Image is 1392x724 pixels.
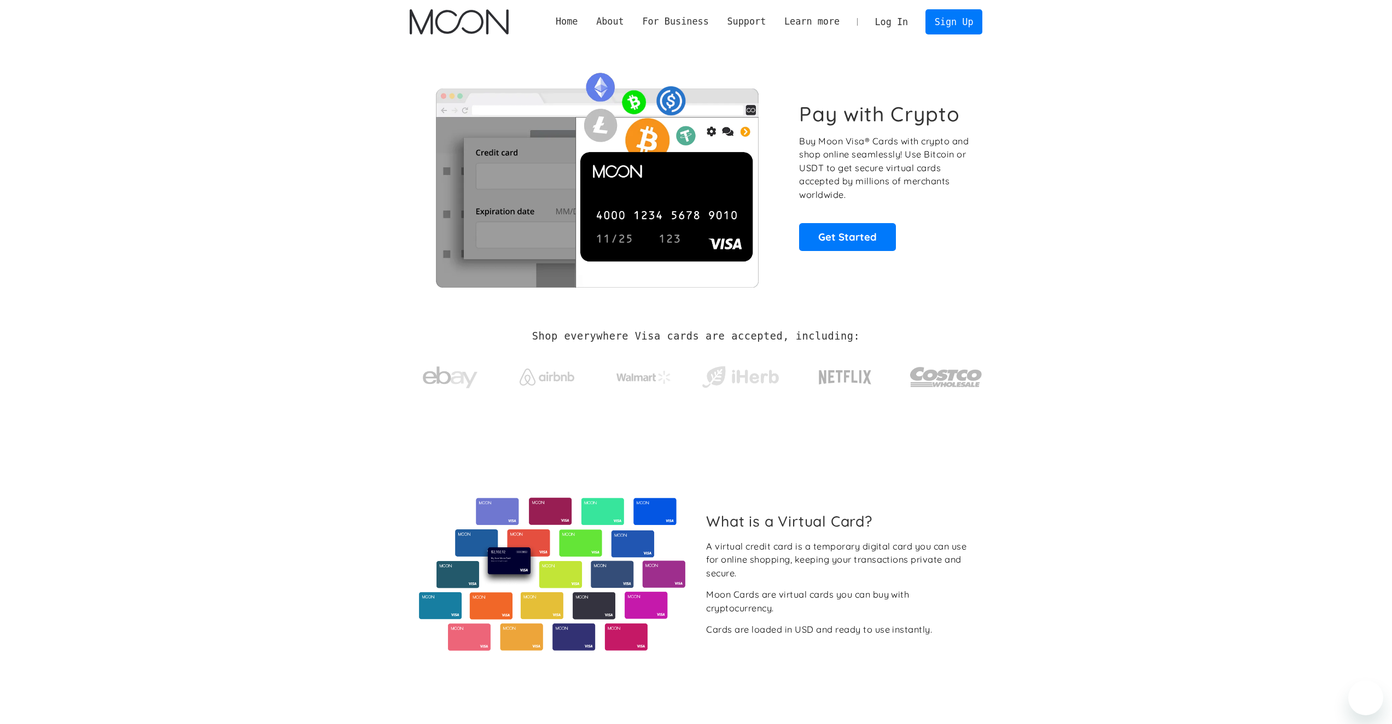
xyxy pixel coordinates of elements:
[700,363,781,392] img: iHerb
[410,9,509,34] a: home
[925,9,982,34] a: Sign Up
[910,346,983,403] a: Costco
[596,15,624,28] div: About
[506,358,587,391] a: Airbnb
[642,15,708,28] div: For Business
[818,364,872,391] img: Netflix
[546,15,587,28] a: Home
[410,349,491,400] a: ebay
[532,330,860,342] h2: Shop everywhere Visa cards are accepted, including:
[520,369,574,386] img: Airbnb
[706,540,974,580] div: A virtual credit card is a temporary digital card you can use for online shopping, keeping your t...
[799,223,896,250] a: Get Started
[718,15,775,28] div: Support
[633,15,718,28] div: For Business
[410,9,509,34] img: Moon Logo
[784,15,840,28] div: Learn more
[799,102,960,126] h1: Pay with Crypto
[700,352,781,397] a: iHerb
[706,588,974,615] div: Moon Cards are virtual cards you can buy with cryptocurrency.
[727,15,766,28] div: Support
[796,353,894,396] a: Netflix
[1348,680,1383,715] iframe: Кнопка запуска окна обмена сообщениями
[587,15,633,28] div: About
[410,65,784,287] img: Moon Cards let you spend your crypto anywhere Visa is accepted.
[417,498,687,651] img: Virtual cards from Moon
[603,360,684,389] a: Walmart
[775,15,849,28] div: Learn more
[910,357,983,398] img: Costco
[706,512,974,530] h2: What is a Virtual Card?
[706,623,932,637] div: Cards are loaded in USD and ready to use instantly.
[423,360,477,395] img: ebay
[616,371,671,384] img: Walmart
[799,135,970,202] p: Buy Moon Visa® Cards with crypto and shop online seamlessly! Use Bitcoin or USDT to get secure vi...
[866,10,917,34] a: Log In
